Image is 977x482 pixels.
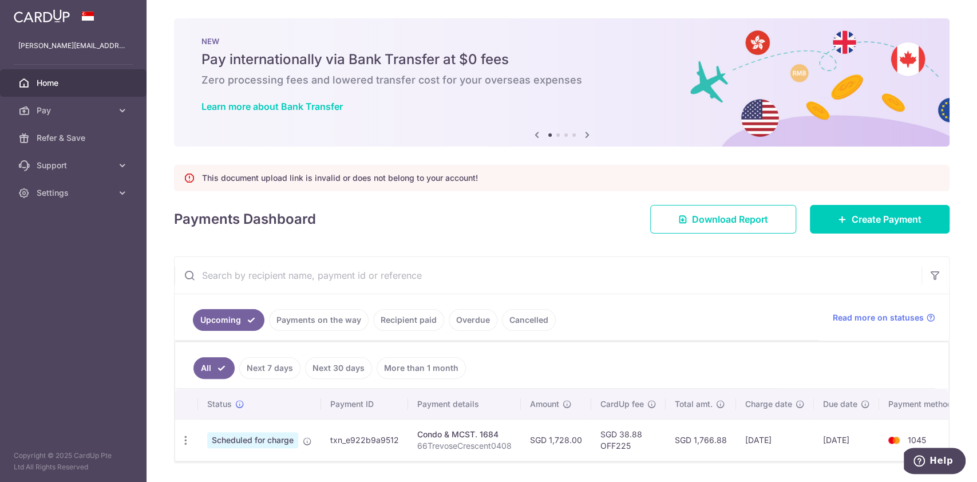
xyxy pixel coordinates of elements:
[207,398,232,410] span: Status
[201,37,922,46] p: NEW
[37,132,112,144] span: Refer & Save
[18,40,128,52] p: [PERSON_NAME][EMAIL_ADDRESS][DOMAIN_NAME]
[650,205,796,234] a: Download Report
[37,160,112,171] span: Support
[193,357,235,379] a: All
[692,212,768,226] span: Download Report
[193,309,264,331] a: Upcoming
[908,435,926,445] span: 1045
[174,209,316,230] h4: Payments Dashboard
[37,187,112,199] span: Settings
[408,389,521,419] th: Payment details
[521,419,591,461] td: SGD 1,728.00
[904,448,966,476] iframe: Opens a widget where you can find more information
[175,257,921,294] input: Search by recipient name, payment id or reference
[600,398,644,410] span: CardUp fee
[239,357,300,379] a: Next 7 days
[201,50,922,69] h5: Pay internationally via Bank Transfer at $0 fees
[879,389,966,419] th: Payment method
[666,419,736,461] td: SGD 1,766.88
[321,419,408,461] td: txn_e922b9a9512
[883,433,905,447] img: Bank Card
[377,357,466,379] a: More than 1 month
[814,419,879,461] td: [DATE]
[37,105,112,116] span: Pay
[202,172,478,184] p: This document upload link is invalid or does not belong to your account!
[201,73,922,87] h6: Zero processing fees and lowered transfer cost for your overseas expenses
[417,440,512,452] p: 66TrevoseCrescent0408
[207,432,298,448] span: Scheduled for charge
[305,357,372,379] a: Next 30 days
[269,309,369,331] a: Payments on the way
[736,419,814,461] td: [DATE]
[833,312,924,323] span: Read more on statuses
[591,419,666,461] td: SGD 38.88 OFF225
[852,212,921,226] span: Create Payment
[745,398,792,410] span: Charge date
[810,205,950,234] a: Create Payment
[201,101,343,112] a: Learn more about Bank Transfer
[417,429,512,440] div: Condo & MCST. 1684
[675,398,713,410] span: Total amt.
[530,398,559,410] span: Amount
[373,309,444,331] a: Recipient paid
[449,309,497,331] a: Overdue
[14,9,70,23] img: CardUp
[833,312,935,323] a: Read more on statuses
[37,77,112,89] span: Home
[502,309,556,331] a: Cancelled
[823,398,857,410] span: Due date
[174,18,950,147] img: Bank transfer banner
[321,389,408,419] th: Payment ID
